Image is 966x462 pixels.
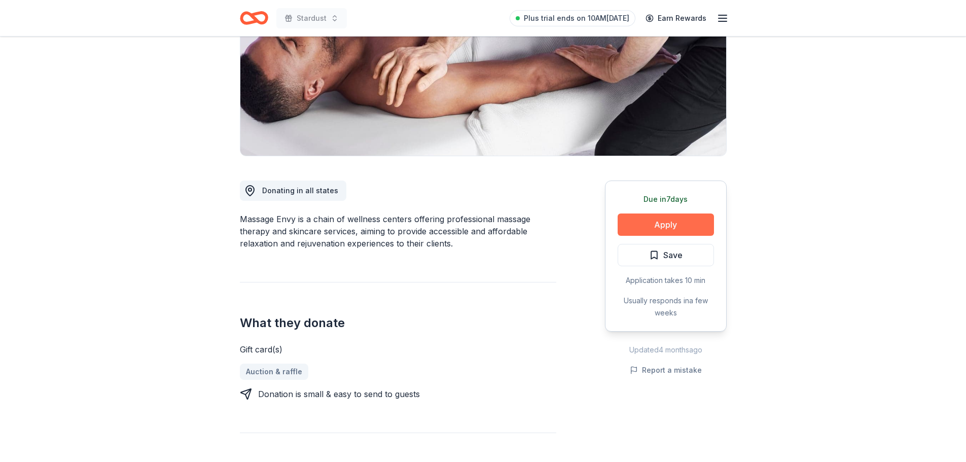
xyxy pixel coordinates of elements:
[618,193,714,205] div: Due in 7 days
[276,8,347,28] button: Stardust
[262,186,338,195] span: Donating in all states
[618,214,714,236] button: Apply
[240,315,556,331] h2: What they donate
[240,6,268,30] a: Home
[258,388,420,400] div: Donation is small & easy to send to guests
[663,248,683,262] span: Save
[618,295,714,319] div: Usually responds in a few weeks
[630,364,702,376] button: Report a mistake
[240,343,556,356] div: Gift card(s)
[618,274,714,287] div: Application takes 10 min
[510,10,635,26] a: Plus trial ends on 10AM[DATE]
[524,12,629,24] span: Plus trial ends on 10AM[DATE]
[639,9,712,27] a: Earn Rewards
[240,213,556,250] div: Massage Envy is a chain of wellness centers offering professional massage therapy and skincare se...
[297,12,327,24] span: Stardust
[605,344,727,356] div: Updated 4 months ago
[618,244,714,266] button: Save
[240,364,308,380] a: Auction & raffle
